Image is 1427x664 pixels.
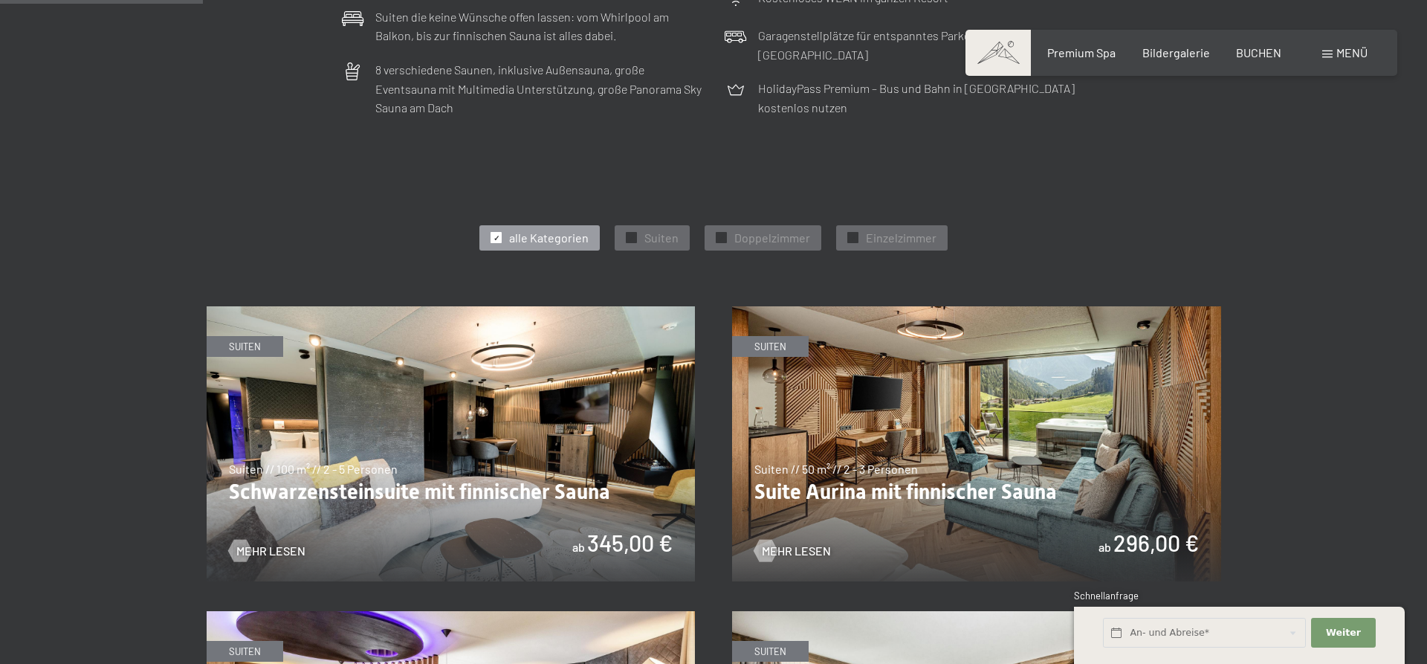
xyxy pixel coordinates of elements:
p: 8 verschiedene Saunen, inklusive Außensauna, große Eventsauna mit Multimedia Unterstützung, große... [375,60,702,117]
span: Einzelzimmer [866,230,936,246]
p: HolidayPass Premium – Bus und Bahn in [GEOGRAPHIC_DATA] kostenlos nutzen [758,79,1085,117]
span: Mehr Lesen [236,543,305,559]
a: Mehr Lesen [754,543,831,559]
a: Premium Spa [1047,45,1116,59]
span: alle Kategorien [509,230,589,246]
span: Doppelzimmer [734,230,810,246]
a: BUCHEN [1236,45,1281,59]
span: ✓ [719,233,725,243]
img: Schwarzensteinsuite mit finnischer Sauna [207,306,696,581]
span: Suiten [644,230,679,246]
img: Suite Aurina mit finnischer Sauna [732,306,1221,581]
a: Chaletsuite mit Bio-Sauna [732,612,1221,621]
a: Mehr Lesen [229,543,305,559]
a: Suite Aurina mit finnischer Sauna [732,307,1221,316]
p: Garagenstellplätze für entspanntes Parken im Wellnesshotel in [GEOGRAPHIC_DATA] [758,26,1085,64]
button: Weiter [1311,618,1375,648]
span: Schnellanfrage [1074,590,1139,602]
span: ✓ [629,233,635,243]
a: Romantic Suite mit Bio-Sauna [207,612,696,621]
span: Weiter [1326,626,1361,639]
a: Bildergalerie [1142,45,1210,59]
span: ✓ [850,233,856,243]
p: Suiten die keine Wünsche offen lassen: vom Whirlpool am Balkon, bis zur finnischen Sauna ist alle... [375,7,702,45]
span: Menü [1336,45,1368,59]
a: Schwarzensteinsuite mit finnischer Sauna [207,307,696,316]
span: Mehr Lesen [762,543,831,559]
span: ✓ [494,233,499,243]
